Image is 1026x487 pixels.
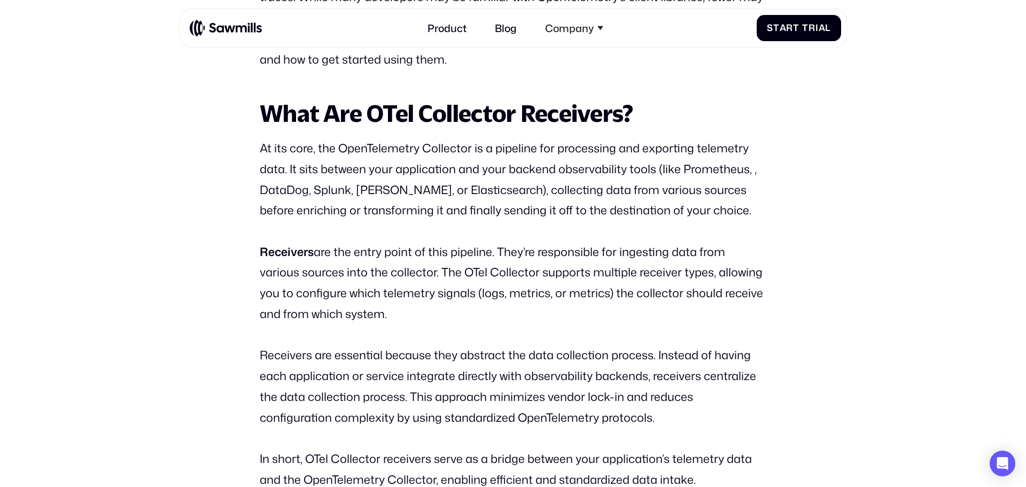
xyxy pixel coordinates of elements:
p: At its core, the OpenTelemetry Collector is a pipeline for processing and exporting telemetry dat... [260,138,766,221]
span: r [809,22,815,33]
span: i [815,22,819,33]
span: S [767,22,773,33]
span: r [786,22,793,33]
div: Company [537,14,611,42]
a: Product [420,14,475,42]
p: Receivers are essential because they abstract the data collection process. Instead of having each... [260,345,766,428]
span: t [793,22,799,33]
span: T [802,22,809,33]
strong: What Are OTel Collector Receivers? [260,99,633,127]
div: Company [545,22,594,34]
p: are the entry point of this pipeline. They’re responsible for ingesting data from various sources... [260,242,766,324]
a: Blog [487,14,525,42]
span: a [819,22,826,33]
a: StartTrial [757,15,842,41]
div: Open Intercom Messenger [990,451,1015,476]
span: l [825,22,831,33]
span: a [780,22,787,33]
span: t [773,22,780,33]
strong: Receivers [260,243,314,260]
